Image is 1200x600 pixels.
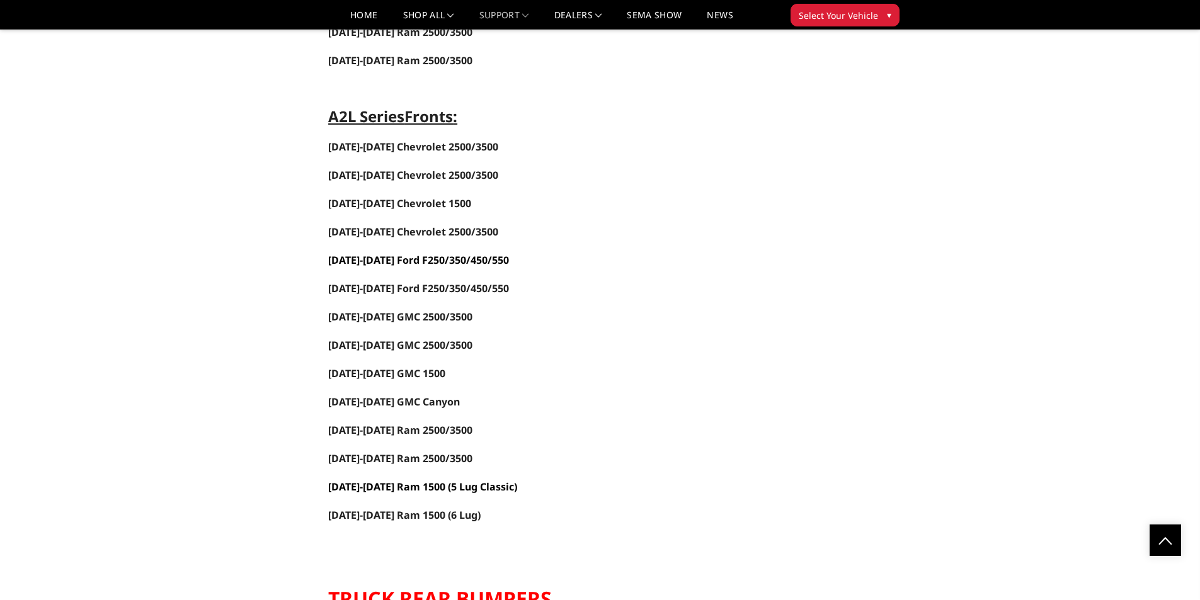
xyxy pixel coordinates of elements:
[328,106,457,127] strong: A2L Series :
[707,11,733,29] a: News
[328,480,451,494] span: [DATE]-[DATE] Ram 1500 (
[328,423,472,437] a: [DATE]-[DATE] Ram 2500/3500
[451,480,517,494] span: 5 Lug Classic)
[328,366,445,380] a: [DATE]-[DATE] GMC 1500
[479,11,529,29] a: Support
[887,8,891,21] span: ▾
[328,140,498,154] a: [DATE]-[DATE] Chevrolet 2500/3500
[328,283,509,295] a: [DATE]-[DATE] Ford F250/350/450/550
[328,338,472,352] a: [DATE]-[DATE] GMC 2500/3500
[328,225,498,239] a: [DATE]-[DATE] Chevrolet 2500/3500
[328,310,472,324] a: [DATE]-[DATE] GMC 2500/3500
[1137,540,1200,600] iframe: Chat Widget
[328,55,472,67] a: [DATE]-[DATE] Ram 2500/3500
[404,106,453,127] strong: Fronts
[1150,524,1181,556] a: Click to Top
[328,196,471,210] a: [DATE]-[DATE] Chevrolet 1500
[328,254,509,266] a: [DATE]-[DATE] Ford F250/350/450/550
[791,4,900,26] button: Select Your Vehicle
[554,11,602,29] a: Dealers
[328,508,481,522] a: [DATE]-[DATE] Ram 1500 (6 Lug)
[328,451,472,465] a: [DATE]-[DATE] Ram 2500/3500
[799,9,878,22] span: Select Your Vehicle
[328,25,472,39] a: [DATE]-[DATE] Ram 2500/3500
[403,11,454,29] a: shop all
[328,481,517,493] a: [DATE]-[DATE] Ram 1500 (5 Lug Classic)
[350,11,377,29] a: Home
[328,168,498,182] a: [DATE]-[DATE] Chevrolet 2500/3500
[328,395,460,409] a: [DATE]-[DATE] GMC Canyon
[627,11,682,29] a: SEMA Show
[328,281,509,295] span: [DATE]-[DATE] Ford F250/350/450/550
[328,54,472,67] span: [DATE]-[DATE] Ram 2500/3500
[328,253,509,267] span: [DATE]-[DATE] Ford F250/350/450/550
